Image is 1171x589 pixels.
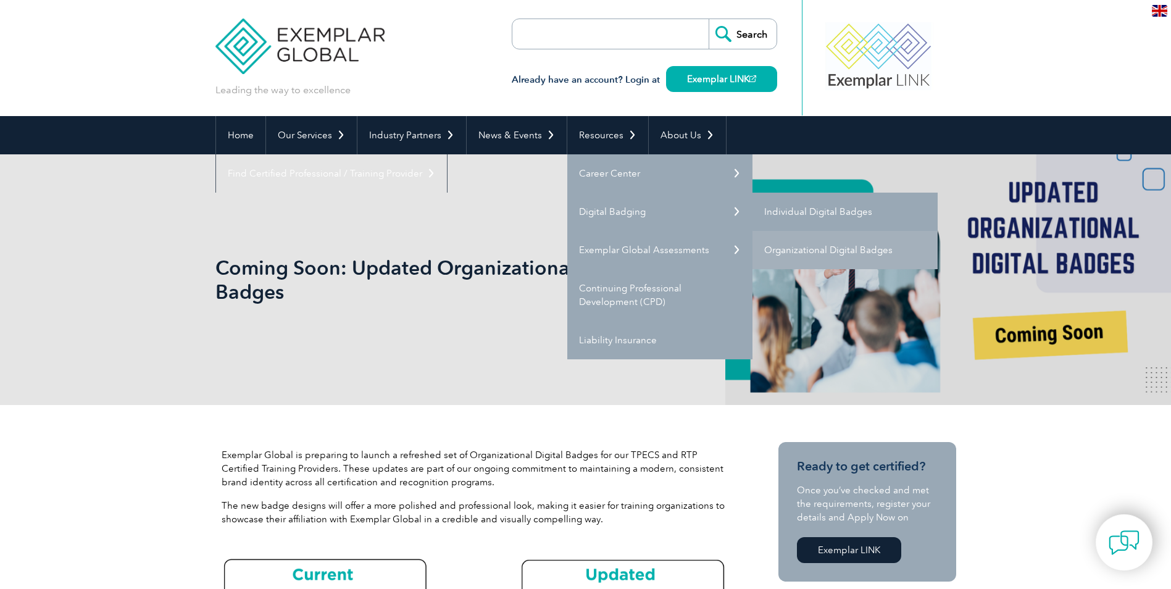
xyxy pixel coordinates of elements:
[357,116,466,154] a: Industry Partners
[266,116,357,154] a: Our Services
[567,154,752,193] a: Career Center
[797,459,938,474] h3: Ready to get certified?
[215,256,690,304] h1: Coming Soon: Updated Organizational Digital Badges
[1152,5,1167,17] img: en
[512,72,777,88] h3: Already have an account? Login at
[222,499,728,526] p: The new badge designs will offer a more polished and professional look, making it easier for trai...
[222,448,728,489] p: Exemplar Global is preparing to launch a refreshed set of Organizational Digital Badges for our T...
[749,75,756,82] img: open_square.png
[567,269,752,321] a: Continuing Professional Development (CPD)
[752,231,938,269] a: Organizational Digital Badges
[752,193,938,231] a: Individual Digital Badges
[649,116,726,154] a: About Us
[215,83,351,97] p: Leading the way to excellence
[567,193,752,231] a: Digital Badging
[567,231,752,269] a: Exemplar Global Assessments
[567,116,648,154] a: Resources
[709,19,777,49] input: Search
[467,116,567,154] a: News & Events
[797,483,938,524] p: Once you’ve checked and met the requirements, register your details and Apply Now on
[216,116,265,154] a: Home
[797,537,901,563] a: Exemplar LINK
[1109,527,1140,558] img: contact-chat.png
[567,321,752,359] a: Liability Insurance
[216,154,447,193] a: Find Certified Professional / Training Provider
[666,66,777,92] a: Exemplar LINK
